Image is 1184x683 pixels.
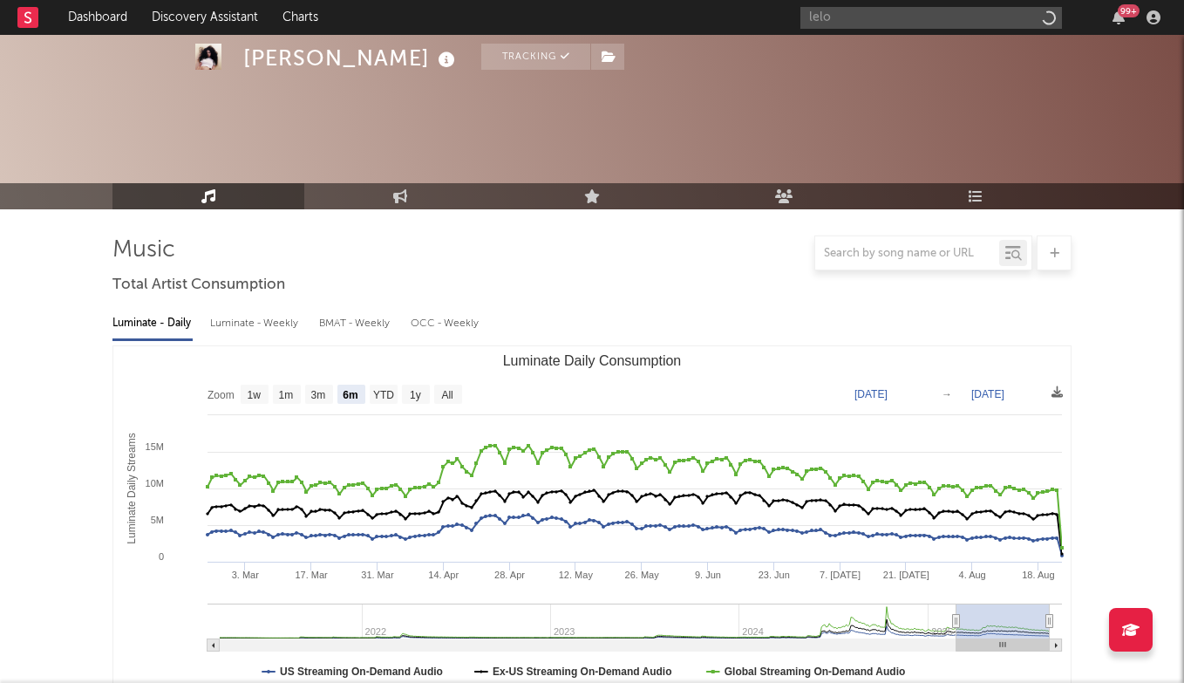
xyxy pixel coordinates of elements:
text: 7. [DATE] [820,570,861,580]
text: 28. Apr [494,570,525,580]
text: 26. May [625,570,660,580]
text: 10M [146,478,164,488]
text: 9. Jun [695,570,721,580]
text: 6m [343,389,357,401]
text: 1y [410,389,421,401]
text: 31. Mar [361,570,394,580]
text: US Streaming On-Demand Audio [280,666,443,678]
text: [DATE] [971,388,1004,400]
text: 3. Mar [232,570,260,580]
text: 1w [248,389,262,401]
text: [DATE] [854,388,888,400]
text: 4. Aug [959,570,986,580]
text: YTD [373,389,394,401]
input: Search by song name or URL [815,247,999,261]
div: [PERSON_NAME] [243,44,459,72]
text: Luminate Daily Streams [126,433,138,543]
text: 17. Mar [295,570,328,580]
button: Tracking [481,44,590,70]
div: Luminate - Daily [112,309,193,338]
div: OCC - Weekly [411,309,480,338]
text: 12. May [559,570,594,580]
text: 3m [311,389,326,401]
text: 14. Apr [428,570,459,580]
text: → [942,388,952,400]
text: 5M [151,515,164,525]
button: 99+ [1113,10,1125,24]
text: 1m [279,389,294,401]
span: Total Artist Consumption [112,275,285,296]
text: 15M [146,441,164,452]
text: 21. [DATE] [883,570,929,580]
text: Zoom [208,389,235,401]
text: 18. Aug [1022,570,1054,580]
div: BMAT - Weekly [319,309,393,338]
text: 23. Jun [759,570,790,580]
text: 0 [159,551,164,562]
text: Ex-US Streaming On-Demand Audio [493,666,672,678]
input: Search for artists [800,7,1062,29]
text: Global Streaming On-Demand Audio [725,666,906,678]
div: 99 + [1118,4,1140,17]
div: Luminate - Weekly [210,309,302,338]
text: Luminate Daily Consumption [503,353,682,368]
text: All [441,389,453,401]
